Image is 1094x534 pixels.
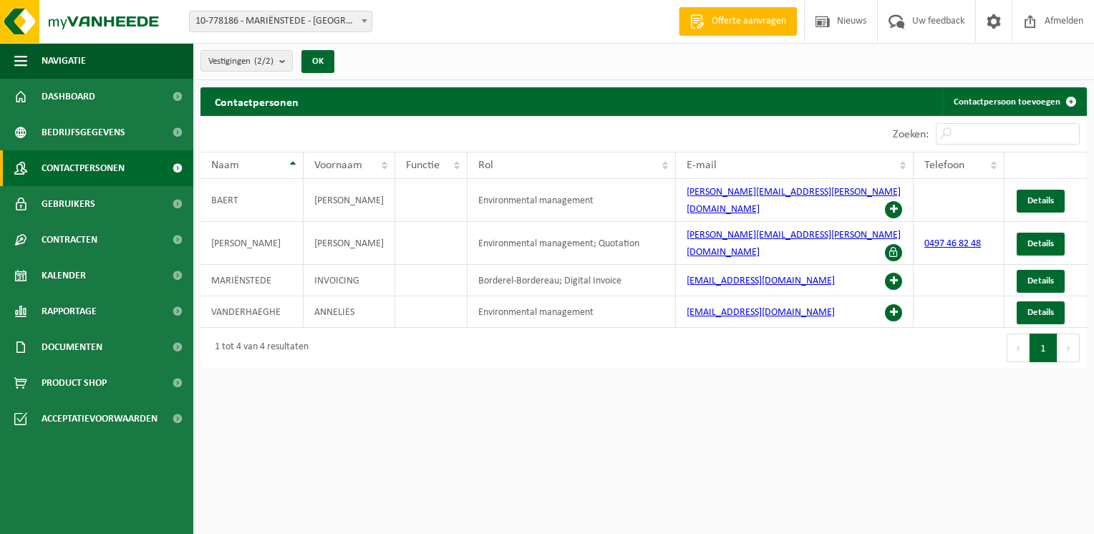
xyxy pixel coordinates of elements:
span: Vestigingen [208,51,273,72]
count: (2/2) [254,57,273,66]
span: Details [1027,276,1054,286]
span: 10-778186 - MARIËNSTEDE - DADIZELE [189,11,372,32]
span: Kalender [42,258,86,293]
span: Rapportage [42,293,97,329]
span: Naam [211,160,239,171]
a: [PERSON_NAME][EMAIL_ADDRESS][PERSON_NAME][DOMAIN_NAME] [687,230,901,258]
button: 1 [1030,334,1057,362]
td: Environmental management; Quotation [468,222,676,265]
span: Details [1027,196,1054,205]
span: Dashboard [42,79,95,115]
span: Navigatie [42,43,86,79]
td: ANNELIES [304,296,395,328]
a: Details [1017,301,1065,324]
span: Contactpersonen [42,150,125,186]
button: Vestigingen(2/2) [200,50,293,72]
button: OK [301,50,334,73]
span: Functie [406,160,440,171]
a: Details [1017,270,1065,293]
span: Telefoon [924,160,964,171]
span: Product Shop [42,365,107,401]
button: Next [1057,334,1080,362]
td: INVOICING [304,265,395,296]
td: [PERSON_NAME] [304,179,395,222]
span: Details [1027,308,1054,317]
a: Details [1017,233,1065,256]
span: Acceptatievoorwaarden [42,401,158,437]
span: Contracten [42,222,97,258]
h2: Contactpersonen [200,87,313,115]
td: BAERT [200,179,304,222]
a: Contactpersoon toevoegen [942,87,1085,116]
span: Rol [478,160,493,171]
span: Gebruikers [42,186,95,222]
td: [PERSON_NAME] [304,222,395,265]
a: [EMAIL_ADDRESS][DOMAIN_NAME] [687,276,835,286]
td: MARIËNSTEDE [200,265,304,296]
td: Environmental management [468,179,676,222]
span: Voornaam [314,160,362,171]
td: Borderel-Bordereau; Digital Invoice [468,265,676,296]
a: 0497 46 82 48 [924,238,981,249]
a: [PERSON_NAME][EMAIL_ADDRESS][PERSON_NAME][DOMAIN_NAME] [687,187,901,215]
a: [EMAIL_ADDRESS][DOMAIN_NAME] [687,307,835,318]
a: Offerte aanvragen [679,7,797,36]
a: Details [1017,190,1065,213]
span: E-mail [687,160,717,171]
td: [PERSON_NAME] [200,222,304,265]
td: VANDERHAEGHE [200,296,304,328]
span: Documenten [42,329,102,365]
td: Environmental management [468,296,676,328]
label: Zoeken: [893,129,929,140]
button: Previous [1007,334,1030,362]
div: 1 tot 4 van 4 resultaten [208,335,309,361]
span: Details [1027,239,1054,248]
span: 10-778186 - MARIËNSTEDE - DADIZELE [190,11,372,31]
span: Bedrijfsgegevens [42,115,125,150]
span: Offerte aanvragen [708,14,790,29]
